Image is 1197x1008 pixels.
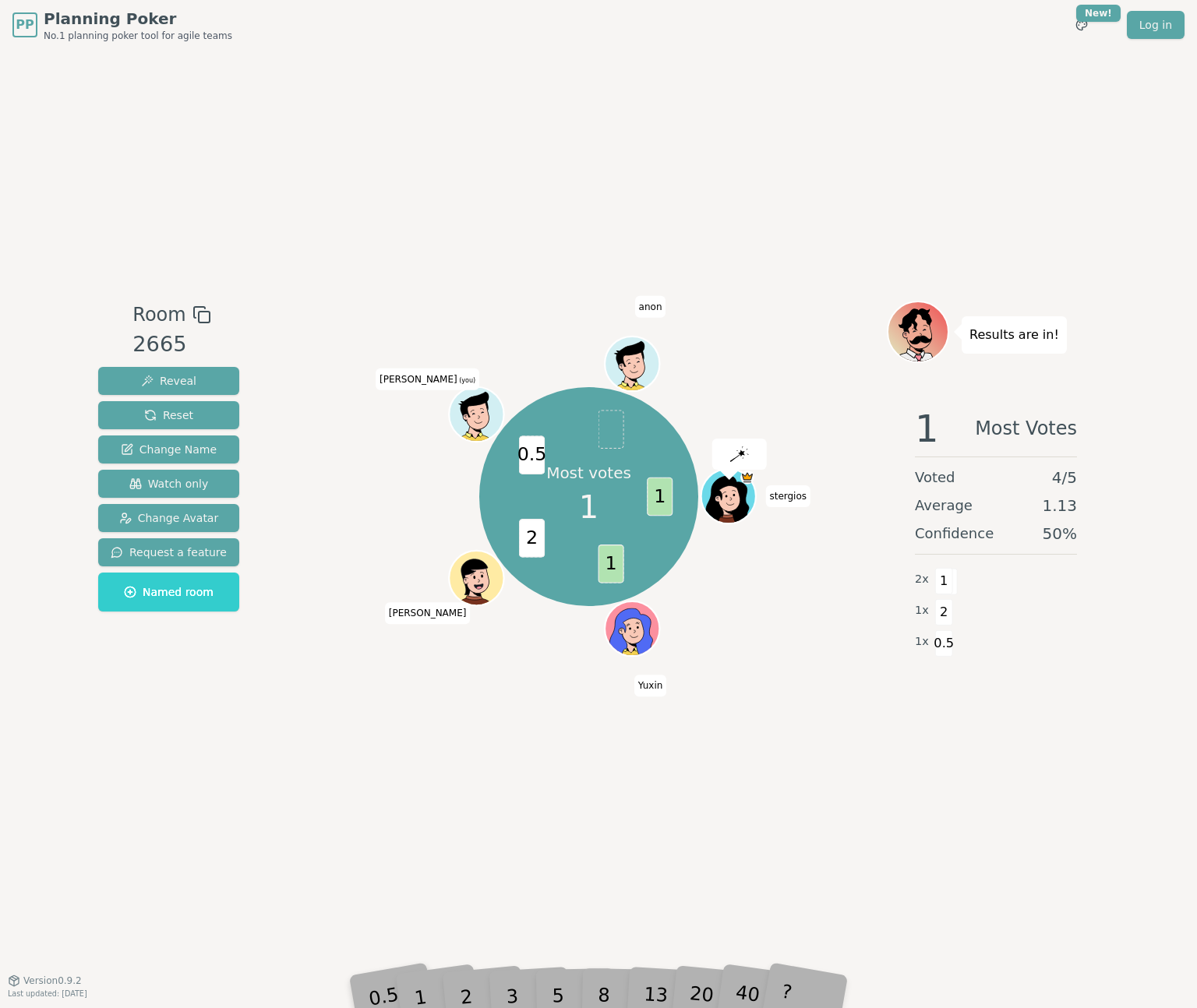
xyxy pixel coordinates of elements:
[124,584,214,600] span: Named room
[457,377,476,384] span: (you)
[935,599,953,626] span: 2
[98,538,239,566] button: Request a feature
[915,602,929,619] span: 1 x
[98,573,239,611] button: Named room
[579,484,598,530] span: 1
[111,545,227,560] span: Request a feature
[1052,467,1077,488] span: 4 / 5
[915,495,973,516] span: Average
[740,471,754,485] span: stergios is the host
[144,407,193,423] span: Reset
[119,510,219,526] span: Change Avatar
[8,989,87,998] span: Last updated: [DATE]
[385,603,471,625] span: Click to change your name
[23,975,82,987] span: Version 0.9.2
[915,523,994,545] span: Confidence
[8,975,82,987] button: Version0.9.2
[16,16,34,34] span: PP
[546,462,631,484] p: Most votes
[915,571,929,588] span: 2 x
[765,485,810,507] span: Click to change your name
[129,476,209,492] span: Watch only
[132,301,185,329] span: Room
[935,630,953,657] span: 0.5
[141,373,196,389] span: Reveal
[635,296,666,318] span: Click to change your name
[121,442,217,457] span: Change Name
[98,367,239,395] button: Reveal
[519,519,545,558] span: 2
[98,435,239,463] button: Change Name
[729,446,748,462] img: reveal
[44,8,232,30] span: Planning Poker
[915,633,929,650] span: 1 x
[1076,5,1121,22] div: New!
[975,410,1077,447] span: Most Votes
[98,401,239,429] button: Reset
[935,568,953,594] span: 1
[1127,11,1185,39] a: Log in
[519,435,545,474] span: 0.5
[1043,523,1077,545] span: 50 %
[915,467,955,488] span: Voted
[98,504,239,532] button: Change Avatar
[12,8,232,42] a: PPPlanning PokerNo.1 planning poker tool for agile teams
[969,324,1059,346] p: Results are in!
[634,675,667,696] span: Click to change your name
[98,470,239,498] button: Watch only
[1068,11,1096,39] button: New!
[44,30,232,42] span: No.1 planning poker tool for agile teams
[450,389,502,440] button: Click to change your avatar
[132,329,210,361] div: 2665
[376,368,479,390] span: Click to change your name
[598,545,623,583] span: 1
[1042,495,1077,516] span: 1.13
[647,478,673,516] span: 1
[915,410,939,447] span: 1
